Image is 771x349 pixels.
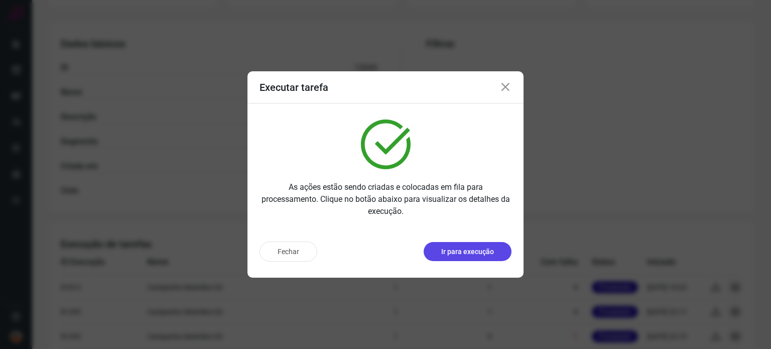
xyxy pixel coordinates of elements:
[260,81,328,93] h3: Executar tarefa
[441,247,494,257] p: Ir para execução
[260,181,511,217] p: As ações estão sendo criadas e colocadas em fila para processamento. Clique no botão abaixo para ...
[260,242,317,262] button: Fechar
[361,120,411,169] img: verified.svg
[424,242,511,261] button: Ir para execução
